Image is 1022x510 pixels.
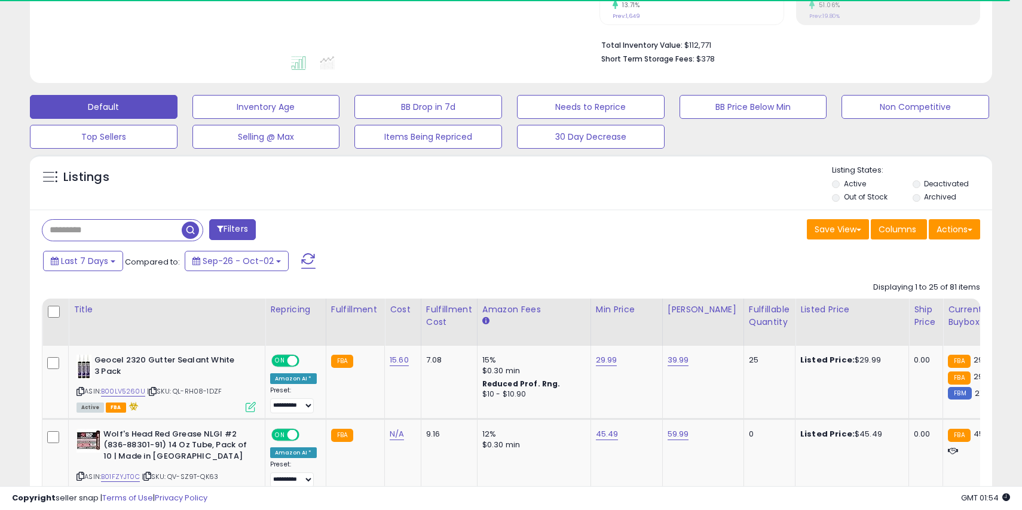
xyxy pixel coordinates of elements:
b: Listed Price: [800,428,855,440]
img: 41imXqylEDL._SL40_.jpg [77,355,91,379]
span: Compared to: [125,256,180,268]
div: Listed Price [800,303,904,316]
div: ASIN: [77,355,256,411]
button: Save View [807,219,869,239]
button: BB Drop in 7d [354,95,502,119]
div: $10 - $10.90 [482,389,582,400]
div: $29.99 [800,355,899,365]
div: seller snap | | [12,493,207,504]
button: Top Sellers [30,125,178,149]
button: Default [30,95,178,119]
b: Short Term Storage Fees: [601,54,694,64]
div: Fulfillable Quantity [749,303,790,328]
i: hazardous material [126,402,139,410]
div: $0.30 min [482,440,582,450]
a: B01FZYJT0C [101,472,140,482]
span: 29.02 [974,354,995,365]
div: $45.49 [800,429,899,440]
h5: Listings [63,169,109,186]
span: | SKU: QV-SZ9T-QK63 [142,472,218,481]
span: OFF [298,356,317,366]
button: BB Price Below Min [680,95,827,119]
div: Displaying 1 to 25 of 81 items [873,282,980,293]
li: $112,771 [601,37,971,51]
div: 12% [482,429,582,440]
small: 13.71% [618,1,639,10]
small: FBA [948,429,970,442]
span: Columns [879,223,916,235]
small: FBA [948,371,970,385]
b: Wolf's Head Red Grease NLGI #2 (836-88301-91) 14 Oz Tube, Pack of 10 | Made in [GEOGRAPHIC_DATA] [103,429,249,465]
a: 59.99 [668,428,689,440]
span: | SKU: QL-RH08-1DZF [147,386,222,396]
div: $0.30 min [482,365,582,376]
button: 30 Day Decrease [517,125,665,149]
div: 0.00 [914,355,934,365]
button: Actions [929,219,980,239]
label: Out of Stock [844,192,888,202]
div: [PERSON_NAME] [668,303,739,316]
div: Current Buybox Price [948,303,1009,328]
small: FBM [948,387,971,400]
a: Terms of Use [102,492,153,503]
button: Needs to Reprice [517,95,665,119]
span: 2025-10-10 01:54 GMT [961,492,1010,503]
small: FBA [948,355,970,368]
a: 39.99 [668,354,689,366]
button: Items Being Repriced [354,125,502,149]
b: Total Inventory Value: [601,40,683,50]
small: FBA [331,355,353,368]
button: Columns [871,219,927,239]
button: Filters [209,219,256,240]
span: 27.99 [975,388,996,399]
a: Privacy Policy [155,492,207,503]
span: FBA [106,403,126,413]
span: All listings currently available for purchase on Amazon [77,403,104,413]
span: $378 [696,53,715,64]
span: ON [273,429,287,440]
a: B00LV5260U [101,386,145,397]
div: Preset: [270,460,317,487]
div: Preset: [270,386,317,413]
div: 0 [749,429,786,440]
button: Non Competitive [842,95,989,119]
div: 7.08 [426,355,468,365]
button: Sep-26 - Oct-02 [185,251,289,271]
div: Ship Price [914,303,938,328]
label: Archived [924,192,956,202]
div: Amazon AI * [270,447,317,458]
span: Last 7 Days [61,255,108,267]
div: Min Price [596,303,657,316]
div: Title [74,303,260,316]
div: 0.00 [914,429,934,440]
div: Repricing [270,303,321,316]
small: 51.06% [815,1,840,10]
div: 25 [749,355,786,365]
small: FBA [331,429,353,442]
img: 51mQdVGrEjL._SL40_.jpg [77,429,100,453]
span: ON [273,356,287,366]
div: Fulfillment [331,303,380,316]
div: Cost [390,303,416,316]
a: 15.60 [390,354,409,366]
p: Listing States: [832,165,992,176]
button: Last 7 Days [43,251,123,271]
b: Listed Price: [800,354,855,365]
a: 29.99 [596,354,617,366]
small: Prev: 19.80% [809,13,840,20]
span: 29.99 [974,371,995,382]
div: Fulfillment Cost [426,303,472,328]
span: Sep-26 - Oct-02 [203,255,274,267]
span: 45.94 [974,428,996,440]
div: 15% [482,355,582,365]
div: Amazon Fees [482,303,586,316]
div: 9.16 [426,429,468,440]
a: N/A [390,428,404,440]
label: Active [844,179,866,189]
b: Geocel 2320 Gutter Sealant White 3 Pack [94,355,240,380]
small: Amazon Fees. [482,316,489,327]
div: Amazon AI * [270,373,317,384]
strong: Copyright [12,492,56,503]
button: Selling @ Max [192,125,340,149]
small: Prev: 1,649 [613,13,640,20]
